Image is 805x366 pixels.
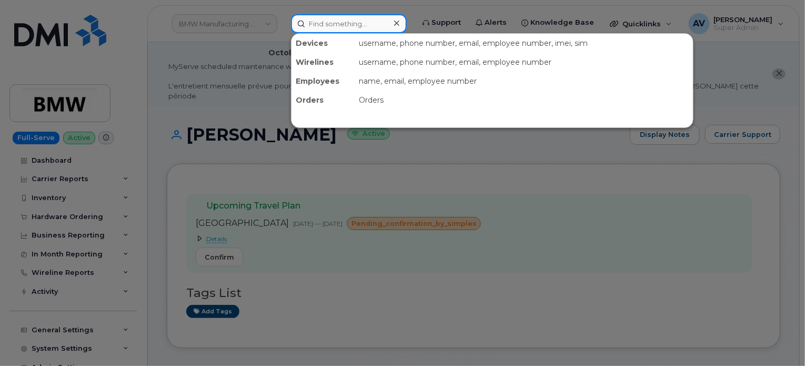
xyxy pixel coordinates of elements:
div: Devices [291,34,355,53]
div: Orders [291,91,355,110]
div: name, email, employee number [355,72,693,91]
iframe: Messenger Launcher [759,320,797,358]
div: Wirelines [291,53,355,72]
div: Employees [291,72,355,91]
div: username, phone number, email, employee number [355,53,693,72]
div: username, phone number, email, employee number, imei, sim [355,34,693,53]
div: Orders [355,91,693,110]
